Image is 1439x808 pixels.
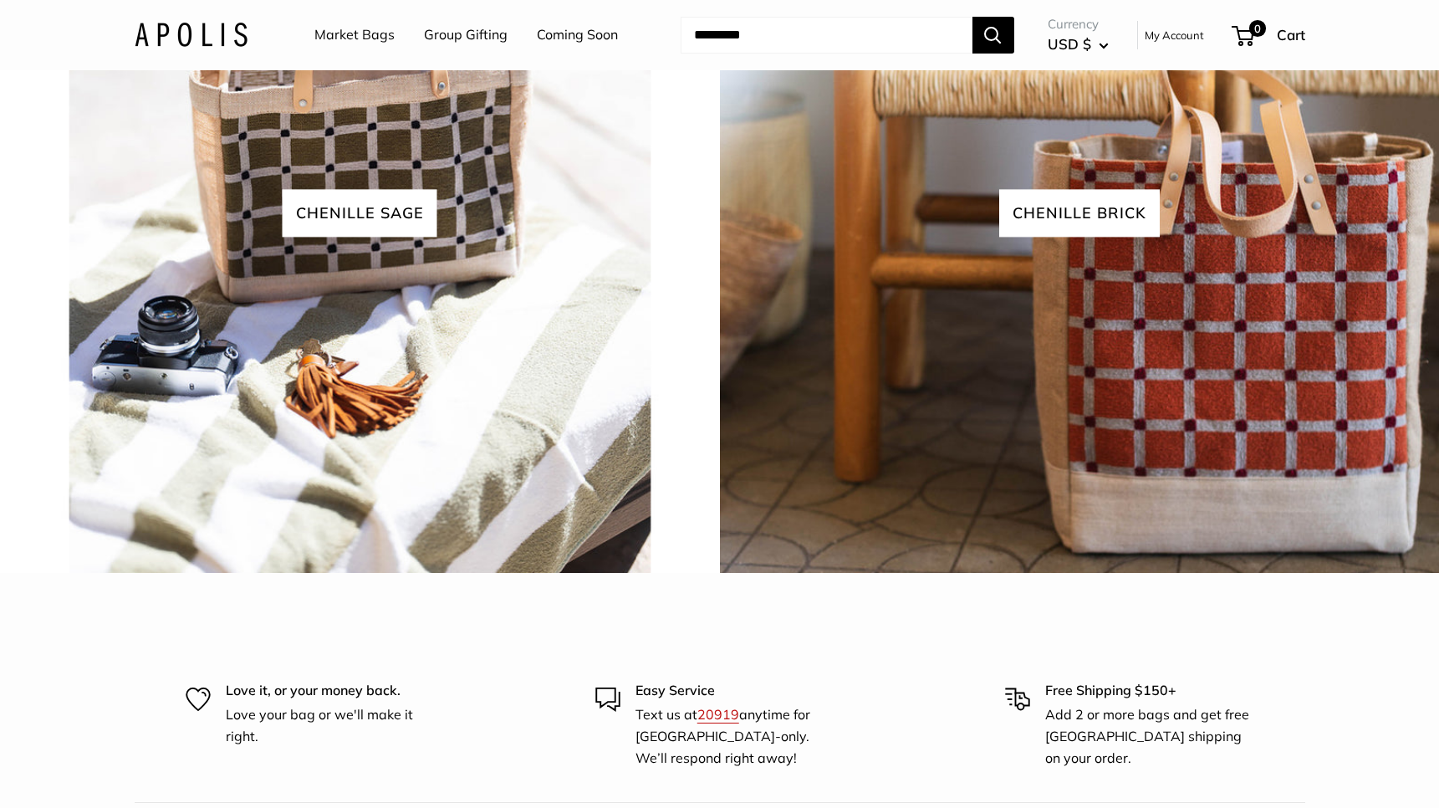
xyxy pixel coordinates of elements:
[537,23,618,48] a: Coming Soon
[681,17,972,54] input: Search...
[999,189,1160,237] span: chenille brick
[1045,704,1254,769] p: Add 2 or more bags and get free [GEOGRAPHIC_DATA] shipping on your order.
[635,704,845,769] p: Text us at anytime for [GEOGRAPHIC_DATA]-only. We’ll respond right away!
[972,17,1014,54] button: Search
[314,23,395,48] a: Market Bags
[1248,20,1265,37] span: 0
[697,706,739,723] a: 20919
[1048,35,1091,53] span: USD $
[1048,13,1109,36] span: Currency
[1277,26,1305,43] span: Cart
[1048,31,1109,58] button: USD $
[13,744,179,795] iframe: Sign Up via Text for Offers
[283,189,437,237] span: Chenille sage
[635,680,845,702] p: Easy Service
[1145,25,1204,45] a: My Account
[1045,680,1254,702] p: Free Shipping $150+
[135,23,247,47] img: Apolis
[424,23,508,48] a: Group Gifting
[226,680,435,702] p: Love it, or your money back.
[226,704,435,747] p: Love your bag or we'll make it right.
[1233,22,1305,49] a: 0 Cart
